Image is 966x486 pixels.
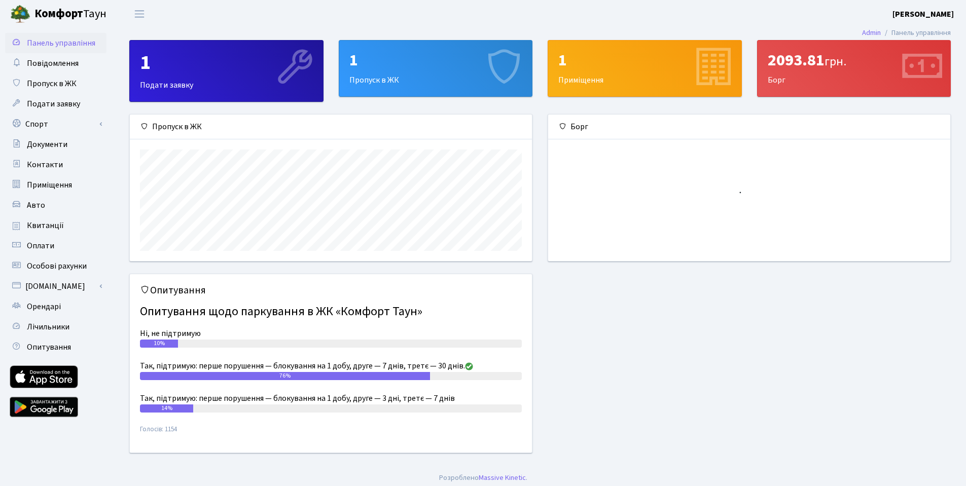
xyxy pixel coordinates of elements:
[349,51,522,70] div: 1
[5,236,106,256] a: Оплати
[27,38,95,49] span: Панель управління
[5,155,106,175] a: Контакти
[140,372,430,380] div: 76%
[140,284,522,296] h5: Опитування
[5,53,106,73] a: Повідомлення
[5,73,106,94] a: Пропуск в ЖК
[140,404,193,413] div: 14%
[140,360,522,372] div: Так, підтримую: перше порушення — блокування на 1 добу, друге — 7 днів, третє — 30 днів.
[548,115,950,139] div: Борг
[758,41,951,96] div: Борг
[27,139,67,150] span: Документи
[10,4,30,24] img: logo.png
[140,392,522,404] div: Так, підтримую: перше порушення — блокування на 1 добу, друге — 3 дні, третє — 7 днів
[130,41,323,101] div: Подати заявку
[5,276,106,296] a: [DOMAIN_NAME]
[27,78,77,89] span: Пропуск в ЖК
[130,115,532,139] div: Пропуск в ЖК
[768,51,941,70] div: 2093.81
[862,27,881,38] a: Admin
[140,327,522,340] div: Ні, не підтримую
[5,114,106,134] a: Спорт
[5,317,106,337] a: Лічильники
[439,472,527,483] div: Розроблено .
[339,40,533,97] a: 1Пропуск в ЖК
[27,260,87,272] span: Особові рахунки
[548,41,741,96] div: Приміщення
[847,22,966,44] nav: breadcrumb
[5,256,106,276] a: Особові рахунки
[140,301,522,323] h4: Опитування щодо паркування в ЖК «Комфорт Таун»
[892,8,954,20] a: [PERSON_NAME]
[881,27,951,39] li: Панель управління
[27,200,45,211] span: Авто
[825,53,846,70] span: грн.
[5,175,106,195] a: Приміщення
[479,472,526,483] a: Massive Kinetic
[129,40,324,102] a: 1Подати заявку
[5,134,106,155] a: Документи
[27,321,69,332] span: Лічильники
[5,94,106,114] a: Подати заявку
[140,425,522,442] small: Голосів: 1154
[27,159,63,170] span: Контакти
[27,98,80,109] span: Подати заявку
[5,337,106,357] a: Опитування
[339,41,532,96] div: Пропуск в ЖК
[34,6,106,23] span: Таун
[5,296,106,317] a: Орендарі
[27,58,79,69] span: Повідомлення
[127,6,152,22] button: Переключити навігацію
[5,195,106,215] a: Авто
[34,6,83,22] b: Комфорт
[27,240,54,251] span: Оплати
[140,51,313,75] div: 1
[558,51,731,70] div: 1
[5,33,106,53] a: Панель управління
[892,9,954,20] b: [PERSON_NAME]
[5,215,106,236] a: Квитанції
[140,340,178,348] div: 10%
[27,301,61,312] span: Орендарі
[27,179,72,191] span: Приміщення
[548,40,742,97] a: 1Приміщення
[27,220,64,231] span: Квитанції
[27,342,71,353] span: Опитування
